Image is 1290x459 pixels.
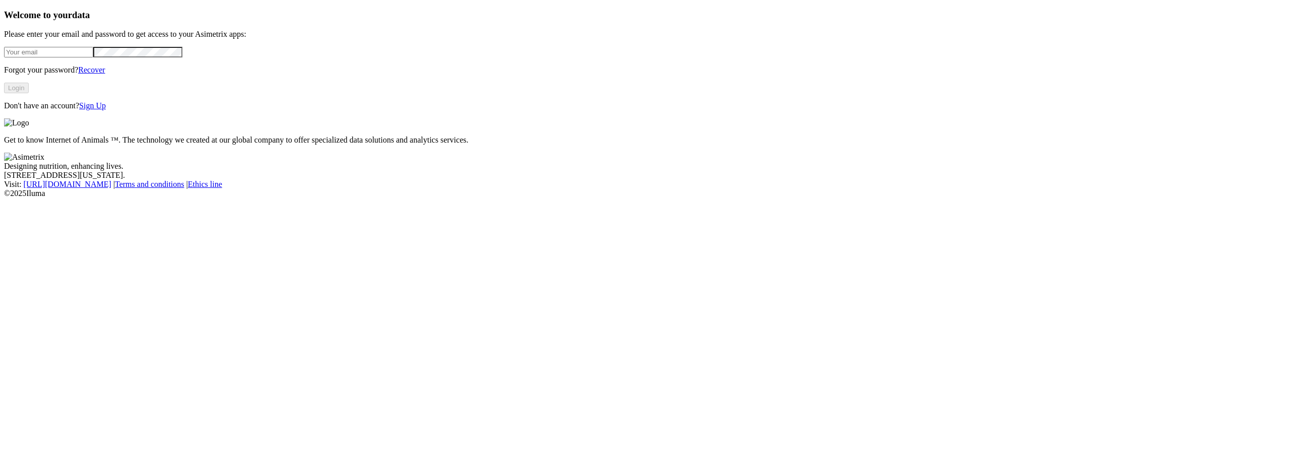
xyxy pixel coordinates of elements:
span: data [72,10,90,20]
img: Asimetrix [4,153,44,162]
div: Designing nutrition, enhancing lives. [4,162,1286,171]
a: Ethics line [188,180,222,188]
div: Visit : | | [4,180,1286,189]
a: Terms and conditions [115,180,184,188]
div: [STREET_ADDRESS][US_STATE]. [4,171,1286,180]
img: Logo [4,118,29,127]
h3: Welcome to your [4,10,1286,21]
button: Login [4,83,29,93]
div: © 2025 Iluma [4,189,1286,198]
p: Don't have an account? [4,101,1286,110]
p: Please enter your email and password to get access to your Asimetrix apps: [4,30,1286,39]
input: Your email [4,47,93,57]
a: Sign Up [79,101,106,110]
a: Recover [78,65,105,74]
p: Get to know Internet of Animals ™. The technology we created at our global company to offer speci... [4,136,1286,145]
p: Forgot your password? [4,65,1286,75]
a: [URL][DOMAIN_NAME] [24,180,111,188]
